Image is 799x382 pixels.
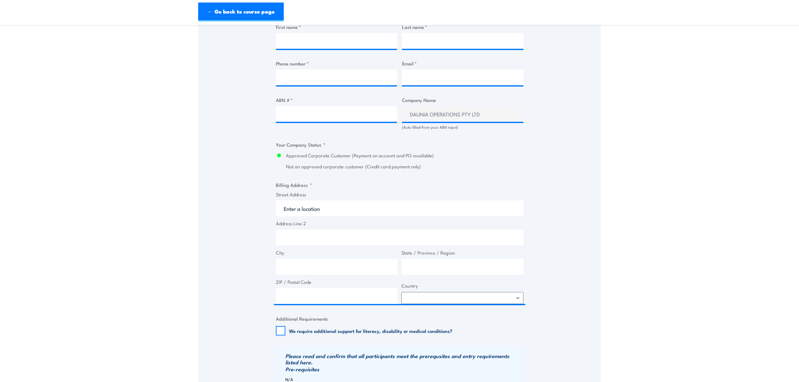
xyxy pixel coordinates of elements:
label: Phone number [276,60,397,67]
label: State / Province / Region [401,249,523,256]
h3: Pre-requisites [285,366,522,372]
h3: Please read and confirm that all participants meet the prerequsites and entry requirements listed... [285,353,522,365]
label: We require additional support for literacy, disability or medical conditions? [289,328,452,334]
label: Address Line 2 [276,220,523,227]
label: Country [401,282,523,289]
label: Not an approved corporate customer (Credit card payment only) [286,163,523,170]
input: Enter a location [276,200,523,216]
label: Company Name [402,96,523,104]
label: First name [276,23,397,31]
p: N/A [285,377,522,382]
legend: Your Company Status [276,141,326,148]
label: Street Address [276,191,523,198]
label: ABN # [276,96,397,104]
label: City [276,249,398,256]
label: Email [402,60,523,67]
legend: Additional Requirements [276,315,328,322]
label: Approved Corporate Customer (Payment on account and PO available) [286,152,523,159]
legend: Billing Address [276,181,312,188]
label: Last name [402,23,523,31]
a: ← Go back to course page [198,3,284,21]
div: (Auto filled from your ABN input) [402,124,523,130]
label: ZIP / Postal Code [276,278,398,286]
